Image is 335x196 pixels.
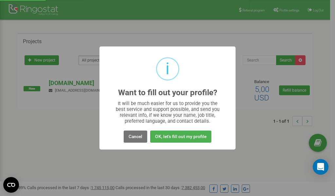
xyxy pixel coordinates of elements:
div: It will be much easier for us to provide you the best service and support possible, and send you ... [113,100,223,124]
button: Open CMP widget [3,177,19,193]
div: i [166,58,169,80]
div: Open Intercom Messenger [313,159,328,175]
button: Cancel [124,131,147,143]
h2: Want to fill out your profile? [118,88,217,97]
button: OK, let's fill out my profile [150,131,211,143]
